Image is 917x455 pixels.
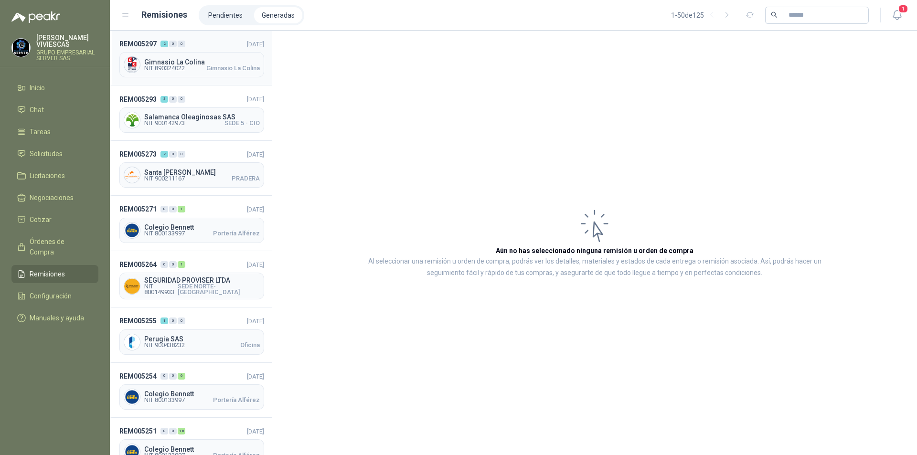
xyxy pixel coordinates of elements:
span: Oficina [240,342,260,348]
div: 2 [160,151,168,158]
div: 0 [178,96,185,103]
img: Company Logo [124,167,140,183]
img: Company Logo [124,334,140,350]
div: 0 [169,206,177,212]
a: Licitaciones [11,167,98,185]
span: Tareas [30,127,51,137]
img: Company Logo [124,278,140,294]
div: 0 [169,41,177,47]
span: REM005293 [119,94,157,105]
a: Inicio [11,79,98,97]
a: Configuración [11,287,98,305]
span: REM005254 [119,371,157,381]
div: 2 [160,41,168,47]
span: PRADERA [232,176,260,181]
span: [DATE] [247,206,264,213]
div: 18 [178,428,185,434]
div: 0 [160,373,168,380]
h1: Remisiones [141,8,187,21]
div: 0 [169,96,177,103]
span: NIT 900438232 [144,342,185,348]
span: search [771,11,778,18]
span: Remisiones [30,269,65,279]
div: 0 [178,317,185,324]
span: NIT 800133997 [144,231,185,236]
span: NIT 900211167 [144,176,185,181]
span: [DATE] [247,373,264,380]
span: Colegio Bennett [144,446,260,453]
a: Cotizar [11,211,98,229]
span: NIT 800149933 [144,284,178,295]
span: Chat [30,105,44,115]
span: [DATE] [247,151,264,158]
span: NIT 890324022 [144,65,185,71]
span: Configuración [30,291,72,301]
div: 1 - 50 de 125 [671,8,735,23]
img: Company Logo [12,39,30,57]
span: Manuales y ayuda [30,313,84,323]
span: SEGURIDAD PROVISER LTDA [144,277,260,284]
h3: Aún no has seleccionado ninguna remisión u orden de compra [496,245,693,256]
span: [DATE] [247,261,264,268]
span: [DATE] [247,317,264,325]
span: REM005264 [119,259,157,270]
div: 0 [169,261,177,268]
div: 1 [160,317,168,324]
div: 0 [178,41,185,47]
span: [DATE] [247,428,264,435]
div: 1 [178,206,185,212]
span: Gimnasio La Colina [144,59,260,65]
span: Perugia SAS [144,336,260,342]
div: 1 [178,261,185,268]
div: 0 [178,151,185,158]
a: Manuales y ayuda [11,309,98,327]
span: Negociaciones [30,192,74,203]
a: Solicitudes [11,145,98,163]
div: 0 [169,428,177,434]
span: Colegio Bennett [144,391,260,397]
a: Tareas [11,123,98,141]
span: REM005273 [119,149,157,159]
span: Gimnasio La Colina [206,65,260,71]
a: Remisiones [11,265,98,283]
div: 0 [169,373,177,380]
span: [DATE] [247,95,264,103]
a: Negociaciones [11,189,98,207]
span: REM005251 [119,426,157,436]
span: Órdenes de Compra [30,236,89,257]
a: Chat [11,101,98,119]
span: REM005297 [119,39,157,49]
div: 0 [169,317,177,324]
a: REM005297200[DATE] Company LogoGimnasio La ColinaNIT 890324022Gimnasio La Colina [110,31,272,85]
p: GRUPO EMPRESARIAL SERVER SAS [36,50,98,61]
span: 1 [898,4,908,13]
span: SEDE 5 - CIO [224,120,260,126]
a: Órdenes de Compra [11,233,98,261]
span: Cotizar [30,214,52,225]
div: 3 [160,96,168,103]
span: Solicitudes [30,148,63,159]
p: Al seleccionar una remisión u orden de compra, podrás ver los detalles, materiales y estados de c... [368,256,821,279]
img: Company Logo [124,57,140,73]
span: REM005255 [119,316,157,326]
div: 0 [160,261,168,268]
img: Company Logo [124,389,140,405]
span: NIT 900142973 [144,120,185,126]
a: Generadas [254,7,302,23]
img: Company Logo [124,222,140,238]
button: 1 [888,7,906,24]
a: REM005273200[DATE] Company LogoSanta [PERSON_NAME]NIT 900211167PRADERA [110,141,272,196]
a: REM005271001[DATE] Company LogoColegio BennettNIT 800133997Portería Alférez [110,196,272,251]
a: REM005255100[DATE] Company LogoPerugia SASNIT 900438232Oficina [110,307,272,362]
div: 0 [160,206,168,212]
p: [PERSON_NAME] VIVIESCAS [36,34,98,48]
div: 6 [178,373,185,380]
span: Portería Alférez [213,231,260,236]
span: Inicio [30,83,45,93]
img: Company Logo [124,112,140,128]
span: SEDE NORTE-[GEOGRAPHIC_DATA] [178,284,260,295]
li: Pendientes [201,7,250,23]
span: Santa [PERSON_NAME] [144,169,260,176]
span: Portería Alférez [213,397,260,403]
